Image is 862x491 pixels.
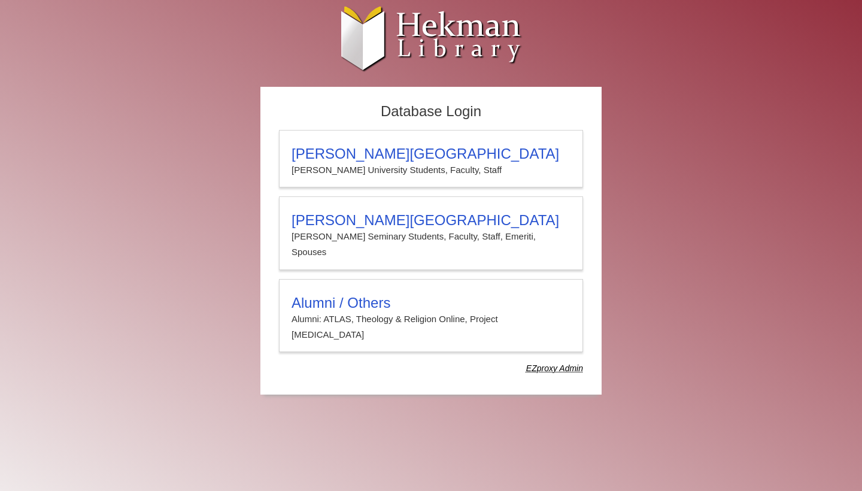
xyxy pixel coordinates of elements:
[292,295,570,311] h3: Alumni / Others
[292,229,570,260] p: [PERSON_NAME] Seminary Students, Faculty, Staff, Emeriti, Spouses
[292,295,570,343] summary: Alumni / OthersAlumni: ATLAS, Theology & Religion Online, Project [MEDICAL_DATA]
[292,212,570,229] h3: [PERSON_NAME][GEOGRAPHIC_DATA]
[273,99,589,124] h2: Database Login
[292,146,570,162] h3: [PERSON_NAME][GEOGRAPHIC_DATA]
[279,130,583,187] a: [PERSON_NAME][GEOGRAPHIC_DATA][PERSON_NAME] University Students, Faculty, Staff
[292,162,570,178] p: [PERSON_NAME] University Students, Faculty, Staff
[292,311,570,343] p: Alumni: ATLAS, Theology & Religion Online, Project [MEDICAL_DATA]
[526,363,583,373] dfn: Use Alumni login
[279,196,583,270] a: [PERSON_NAME][GEOGRAPHIC_DATA][PERSON_NAME] Seminary Students, Faculty, Staff, Emeriti, Spouses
